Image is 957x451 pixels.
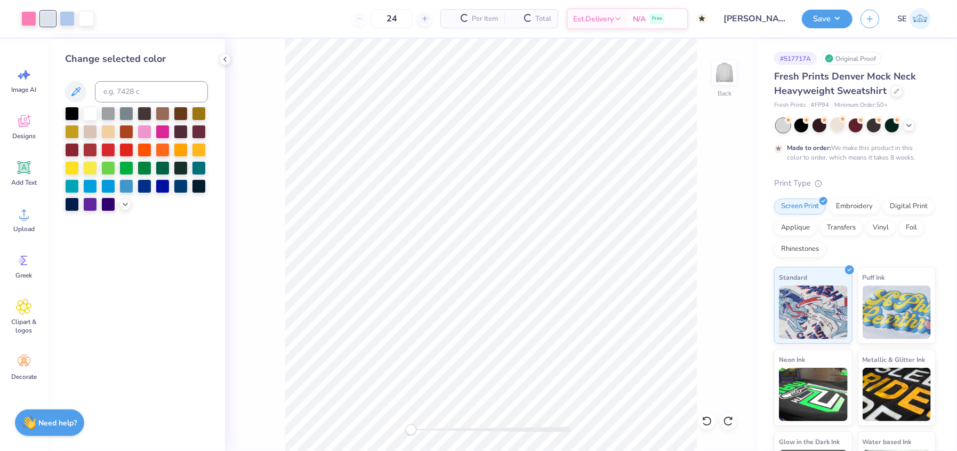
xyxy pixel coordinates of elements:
[866,220,896,236] div: Vinyl
[12,85,37,94] span: Image AI
[834,101,888,110] span: Minimum Order: 50 +
[822,52,882,65] div: Original Proof
[774,101,806,110] span: Fresh Prints
[774,199,826,215] div: Screen Print
[718,89,731,98] div: Back
[65,52,208,66] div: Change selected color
[633,13,646,25] span: N/A
[13,225,35,233] span: Upload
[899,220,924,236] div: Foil
[95,81,208,102] input: e.g. 7428 c
[573,13,614,25] span: Est. Delivery
[12,132,36,140] span: Designs
[774,220,817,236] div: Applique
[774,241,826,257] div: Rhinestones
[863,354,926,365] span: Metallic & Glitter Ink
[406,424,416,435] div: Accessibility label
[802,10,853,28] button: Save
[6,318,42,335] span: Clipart & logos
[811,101,829,110] span: # FP94
[779,368,848,421] img: Neon Ink
[910,8,931,29] img: Shirley Evaleen B
[863,286,931,339] img: Puff Ink
[39,418,77,428] strong: Need help?
[883,199,935,215] div: Digital Print
[820,220,863,236] div: Transfers
[829,199,880,215] div: Embroidery
[535,13,551,25] span: Total
[715,8,794,29] input: Untitled Design
[774,52,817,65] div: # 517717A
[787,143,918,162] div: We make this product in this color to order, which means it takes 8 weeks.
[863,272,885,283] span: Puff Ink
[11,178,37,187] span: Add Text
[863,368,931,421] img: Metallic & Glitter Ink
[892,8,936,29] a: SE
[472,13,498,25] span: Per Item
[774,177,936,189] div: Print Type
[774,70,916,97] span: Fresh Prints Denver Mock Neck Heavyweight Sweatshirt
[652,15,662,22] span: Free
[371,9,413,28] input: – –
[779,286,848,339] img: Standard
[714,62,735,83] img: Back
[787,144,831,152] strong: Made to order:
[11,373,37,381] span: Decorate
[897,13,907,25] span: SE
[779,272,807,283] span: Standard
[16,271,33,280] span: Greek
[779,436,840,447] span: Glow in the Dark Ink
[779,354,805,365] span: Neon Ink
[863,436,912,447] span: Water based Ink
